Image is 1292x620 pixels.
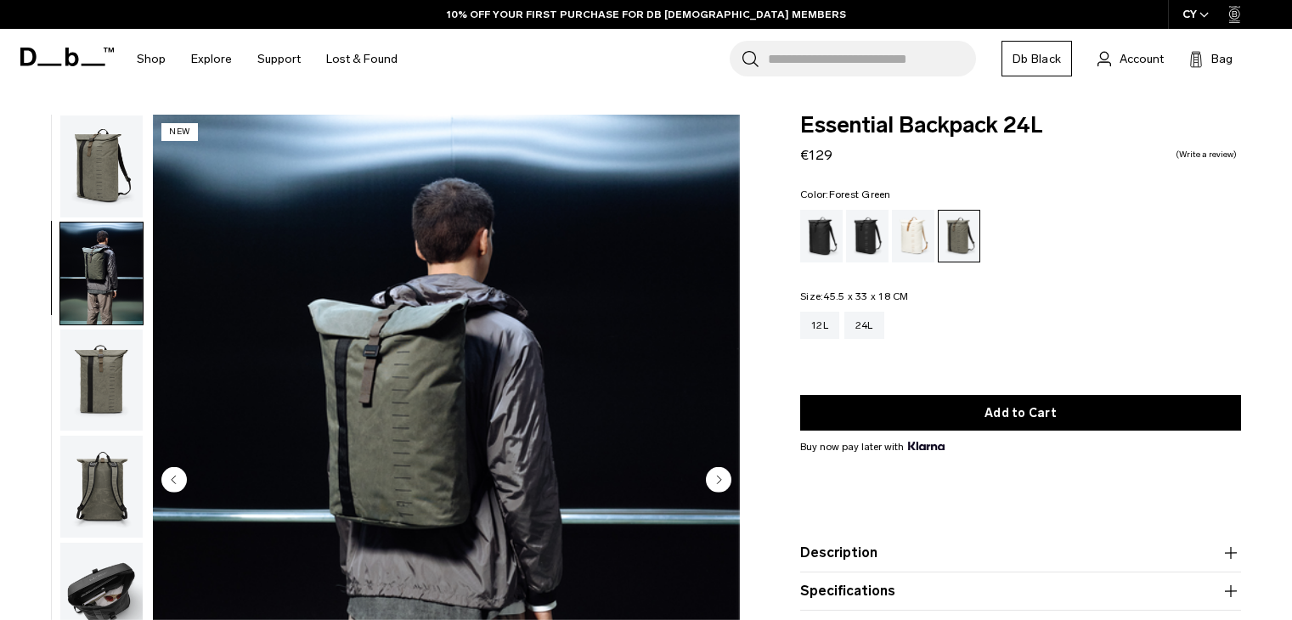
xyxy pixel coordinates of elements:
[447,7,846,22] a: 10% OFF YOUR FIRST PURCHASE FOR DB [DEMOGRAPHIC_DATA] MEMBERS
[938,210,980,262] a: Forest Green
[829,189,891,200] span: Forest Green
[800,210,843,262] a: Black Out
[800,439,945,454] span: Buy now pay later with
[1001,41,1072,76] a: Db Black
[800,312,839,339] a: 12L
[800,115,1241,137] span: Essential Backpack 24L
[800,543,1241,563] button: Description
[60,116,143,217] img: Essential Backpack 24L Forest Green
[60,223,143,324] img: Essential Backpack 24L Forest Green
[800,189,891,200] legend: Color:
[60,436,143,538] img: Essential Backpack 24L Forest Green
[800,147,832,163] span: €129
[59,435,144,538] button: Essential Backpack 24L Forest Green
[161,466,187,495] button: Previous slide
[326,29,398,89] a: Lost & Found
[1120,50,1164,68] span: Account
[800,395,1241,431] button: Add to Cart
[908,442,945,450] img: {"height" => 20, "alt" => "Klarna"}
[161,123,198,141] p: New
[59,329,144,432] button: Essential Backpack 24L Forest Green
[892,210,934,262] a: Oatmilk
[823,290,908,302] span: 45.5 x 33 x 18 CM
[846,210,889,262] a: Charcoal Grey
[1211,50,1233,68] span: Bag
[1189,48,1233,69] button: Bag
[59,115,144,218] button: Essential Backpack 24L Forest Green
[124,29,410,89] nav: Main Navigation
[59,222,144,325] button: Essential Backpack 24L Forest Green
[1176,150,1237,159] a: Write a review
[800,291,909,302] legend: Size:
[844,312,884,339] a: 24L
[800,581,1241,601] button: Specifications
[137,29,166,89] a: Shop
[1097,48,1164,69] a: Account
[706,466,731,495] button: Next slide
[257,29,301,89] a: Support
[191,29,232,89] a: Explore
[60,330,143,431] img: Essential Backpack 24L Forest Green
